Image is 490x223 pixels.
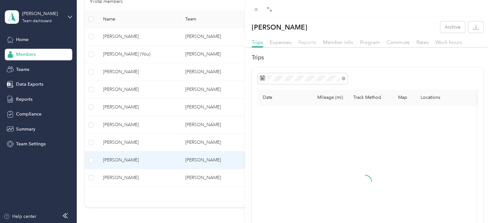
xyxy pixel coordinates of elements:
[252,39,263,45] span: Trips
[348,90,393,106] th: Track Method
[416,39,429,45] span: Rates
[360,39,380,45] span: Program
[454,187,490,223] iframe: Everlance-gr Chat Button Frame
[440,21,465,33] button: Archive
[306,90,348,106] th: Mileage (mi)
[270,39,292,45] span: Expenses
[387,39,410,45] span: Commute
[252,53,483,62] h2: Trips
[252,21,307,33] p: [PERSON_NAME]
[435,39,462,45] span: Work hours
[393,90,416,106] th: Map
[323,39,353,45] span: Member info
[258,90,306,106] th: Date
[298,39,316,45] span: Reports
